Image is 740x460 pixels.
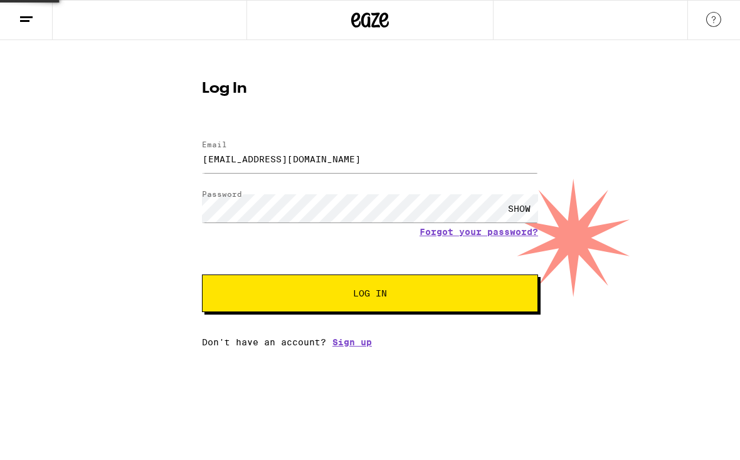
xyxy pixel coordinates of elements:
[202,337,538,347] div: Don't have an account?
[420,227,538,237] a: Forgot your password?
[202,190,242,198] label: Password
[202,81,538,97] h1: Log In
[332,337,372,347] a: Sign up
[202,145,538,173] input: Email
[202,274,538,312] button: Log In
[353,289,387,298] span: Log In
[202,140,227,149] label: Email
[500,194,538,222] div: SHOW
